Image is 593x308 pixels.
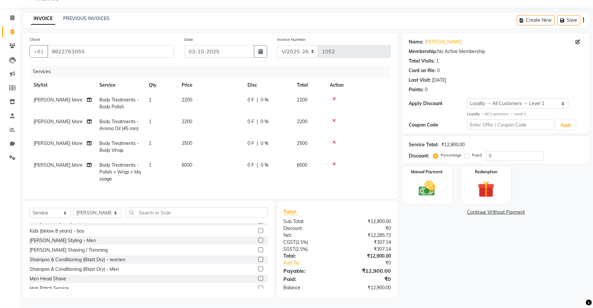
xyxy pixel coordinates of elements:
span: 6000 [182,162,192,168]
th: Price [178,78,244,93]
button: +91 [30,45,48,58]
a: INVOICE [31,13,55,25]
span: 0 F [247,118,254,125]
span: 1 [149,162,151,168]
div: Service Total: [409,141,439,148]
img: _cash.svg [414,179,441,198]
span: 0 % [261,162,269,169]
div: Services [30,66,396,78]
span: 2200 [297,97,307,103]
span: 2200 [182,119,192,125]
label: Percentage [441,152,462,158]
div: ₹0 [337,275,396,283]
label: Manual Payment [411,169,443,175]
span: 2.5% [297,239,307,245]
div: ₹12,900.00 [337,218,396,225]
div: Men Head Shave [30,275,66,282]
span: 0 F [247,97,254,103]
th: Stylist [30,78,95,93]
th: Total [293,78,326,93]
div: [PERSON_NAME] Shaving / Trimming [30,247,108,254]
span: 2500 [297,140,307,146]
span: Body Treatments - Aroma Oil (45 min) [99,119,139,131]
span: 0 % [261,140,269,147]
div: Discount: [279,225,337,232]
span: 0 F [247,162,254,169]
img: _gift.svg [473,179,500,200]
button: Apply [557,120,576,130]
div: Total: [279,253,337,260]
span: 0 % [261,118,269,125]
span: | [257,118,258,125]
div: Total Visits: [409,58,435,65]
div: Payable: [279,267,337,275]
span: 2500 [182,140,192,146]
span: 2.5% [297,246,307,252]
div: Apply Discount [409,100,467,107]
label: Fixed [472,152,482,158]
input: Enter Offer / Coupon Code [467,120,554,130]
div: Paid: [279,275,337,283]
div: Card on file: [409,67,436,74]
div: Coupon Code [409,122,467,128]
span: SGST [284,246,296,252]
input: Search by Name/Mobile/Email/Code [47,45,174,58]
span: 2200 [182,97,192,103]
span: CGST [284,239,296,245]
button: Create New [517,15,555,25]
span: | [257,140,258,147]
a: Continue Without Payment [404,209,588,216]
div: ₹307.14 [337,246,396,253]
div: ( ) [279,246,337,253]
div: ₹0 [347,260,396,266]
div: ( ) [279,239,337,246]
a: [PERSON_NAME] [425,39,462,45]
input: Search or Scan [126,208,268,218]
div: Points: [409,86,424,93]
th: Action [326,78,391,93]
div: ₹0 [337,225,396,232]
span: 0 F [247,140,254,147]
div: [DATE] [432,77,447,84]
div: Last Visit: [409,77,431,84]
span: [PERSON_NAME] More [34,140,83,146]
div: All Customers → Level 1 [467,111,583,117]
span: 0 % [261,97,269,103]
div: 0 [437,67,440,74]
div: 0 [425,86,428,93]
div: Hair Patch Service [30,285,69,292]
a: Add Tip [279,260,347,266]
span: 2200 [297,119,307,125]
span: 1 [149,140,151,146]
span: Body Treatments - Polish + Wrap + Massage [99,162,141,182]
span: | [257,97,258,103]
label: Invoice Number [277,37,306,42]
div: ₹307.14 [337,239,396,246]
div: Kids (below 8 years) - boy [30,228,84,235]
div: Shampoo & Conditioning (Blast Dry) - Men [30,266,119,273]
span: Total [284,208,299,215]
strong: Loyalty → [467,112,484,116]
div: ₹12,285.72 [337,232,396,239]
div: ₹12,900.00 [337,267,396,275]
button: Save [557,15,580,25]
span: 1 [149,97,151,103]
label: Client [30,37,40,42]
span: [PERSON_NAME] More [34,119,83,125]
div: 1 [436,58,439,65]
span: [PERSON_NAME] More [34,162,83,168]
div: ₹12,900.00 [442,141,465,148]
div: Balance : [279,284,337,291]
div: ₹12,900.00 [337,253,396,260]
div: ₹12,900.00 [337,284,396,291]
div: Name: [409,39,424,45]
a: PREVIOUS INVOICES [63,15,110,21]
th: Disc [244,78,293,93]
span: Body Treatments - Body Polish [99,97,139,110]
span: 1 [149,119,151,125]
label: Date [184,37,193,42]
th: Service [95,78,145,93]
div: Sub Total: [279,218,337,225]
div: Net: [279,232,337,239]
div: Shampoo & Conditioning (Blast Dry) - women [30,256,125,263]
